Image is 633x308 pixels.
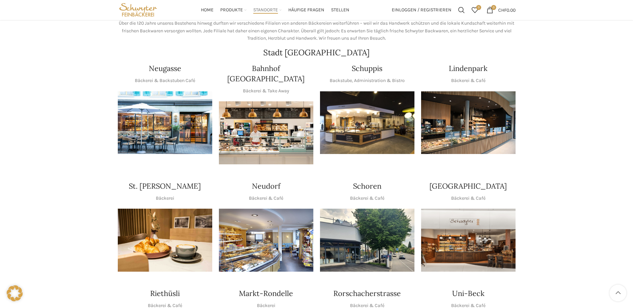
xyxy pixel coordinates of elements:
[455,3,468,17] a: Suchen
[491,5,496,10] span: 0
[219,101,313,164] div: 1 / 1
[219,101,313,164] img: Bahnhof St. Gallen
[150,288,180,299] h4: Riethüsli
[253,7,278,13] span: Standorte
[352,63,382,74] h4: Schuppis
[320,209,414,272] div: 1 / 1
[498,7,516,13] bdi: 0.00
[220,3,247,17] a: Produkte
[288,3,324,17] a: Häufige Fragen
[331,7,349,13] span: Stellen
[149,63,181,74] h4: Neugasse
[498,7,507,13] span: CHF
[118,91,212,154] div: 1 / 1
[288,7,324,13] span: Häufige Fragen
[468,3,482,17] div: Meine Wunschliste
[220,7,243,13] span: Produkte
[118,49,516,57] h2: Stadt [GEOGRAPHIC_DATA]
[392,8,451,12] span: Einloggen / Registrieren
[468,3,482,17] a: 0
[333,288,401,299] h4: Rorschacherstrasse
[483,3,519,17] a: 0 CHF0.00
[353,181,381,191] h4: Schoren
[451,195,486,202] p: Bäckerei & Café
[219,63,313,84] h4: Bahnhof [GEOGRAPHIC_DATA]
[421,91,516,154] img: 017-e1571925257345
[350,195,384,202] p: Bäckerei & Café
[331,3,349,17] a: Stellen
[201,3,214,17] a: Home
[449,63,488,74] h4: Lindenpark
[388,3,455,17] a: Einloggen / Registrieren
[118,209,212,272] img: schwyter-23
[201,7,214,13] span: Home
[249,195,283,202] p: Bäckerei & Café
[156,195,174,202] p: Bäckerei
[451,77,486,84] p: Bäckerei & Café
[252,181,280,191] h4: Neudorf
[320,91,414,154] div: 1 / 1
[239,288,293,299] h4: Markt-Rondelle
[243,87,289,95] p: Bäckerei & Take Away
[253,3,282,17] a: Standorte
[162,3,388,17] div: Main navigation
[320,209,414,272] img: 0842cc03-b884-43c1-a0c9-0889ef9087d6 copy
[219,209,313,272] img: Neudorf_1
[452,288,485,299] h4: Uni-Beck
[476,5,481,10] span: 0
[320,91,414,154] img: 150130-Schwyter-013
[429,181,507,191] h4: [GEOGRAPHIC_DATA]
[118,209,212,272] div: 1 / 1
[610,285,626,301] a: Scroll to top button
[118,91,212,154] img: Neugasse
[421,209,516,272] div: 1 / 1
[118,7,159,12] a: Site logo
[135,77,195,84] p: Bäckerei & Backstuben Café
[421,209,516,272] img: Schwyter-1800x900
[330,77,405,84] p: Backstube, Administration & Bistro
[118,20,516,42] p: Über die 120 Jahre unseres Bestehens hinweg durften wir verschiedene Filialen von anderen Bäckere...
[421,91,516,154] div: 1 / 1
[129,181,201,191] h4: St. [PERSON_NAME]
[219,209,313,272] div: 1 / 1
